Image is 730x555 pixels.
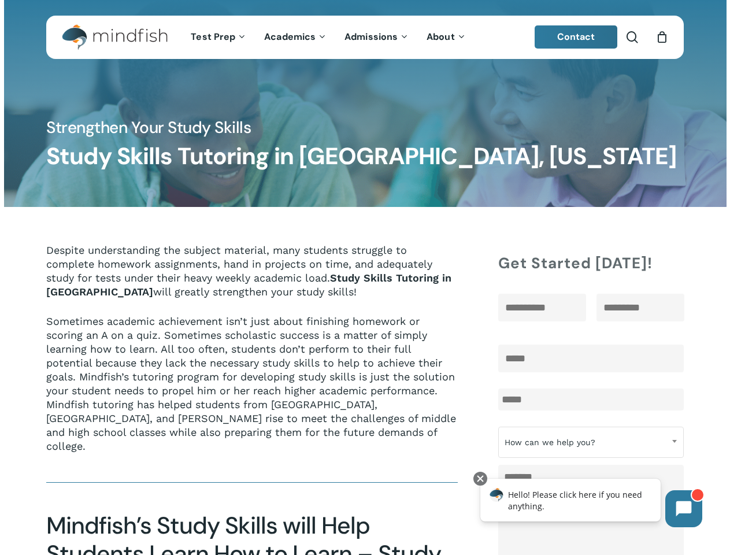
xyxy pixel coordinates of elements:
span: How can we help you? [499,430,683,454]
strong: Study Skills Tutoring in [GEOGRAPHIC_DATA] [46,272,451,298]
p: Despite understanding the subject material, many students struggle to complete homework assignmen... [46,243,458,314]
iframe: Chatbot [468,469,714,539]
header: Main Menu [46,16,684,59]
span: How can we help you? [498,427,684,458]
span: About [427,31,455,43]
h4: Strengthen Your Study Skills [46,117,684,138]
a: About [418,32,475,42]
a: Test Prep [182,32,255,42]
a: Cart [655,31,668,43]
span: Test Prep [191,31,235,43]
p: Sometimes academic achievement isn’t just about finishing homework or scoring an A on a quiz. Som... [46,314,458,453]
span: Contact [557,31,595,43]
h4: Get Started [DATE]! [498,253,684,273]
span: Academics [264,31,316,43]
h1: Study Skills Tutoring in [GEOGRAPHIC_DATA], [US_STATE] [46,143,684,171]
nav: Main Menu [182,16,475,59]
a: Contact [535,25,618,49]
span: Admissions [344,31,398,43]
a: Admissions [336,32,418,42]
a: Academics [255,32,336,42]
